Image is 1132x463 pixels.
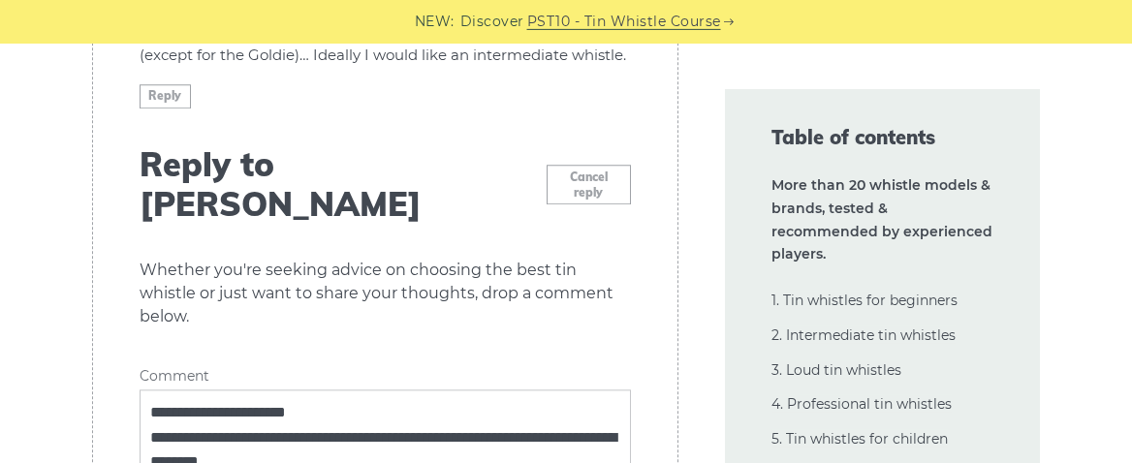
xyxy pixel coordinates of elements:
[547,165,631,204] a: Cancel reply
[771,361,901,379] a: 3. Loud tin whistles
[771,326,956,344] a: 2. Intermediate tin whistles
[140,145,631,236] span: Reply to [PERSON_NAME]
[415,11,455,33] span: NEW:
[771,292,958,309] a: 1. Tin whistles for beginners
[460,11,524,33] span: Discover
[140,84,191,108] a: Reply to Camille Lefèvre
[527,11,721,33] a: PST10 - Tin Whistle Course
[140,259,631,328] p: Whether you're seeking advice on choosing the best tin whistle or just want to share your thought...
[771,430,948,448] a: 5. Tin whistles for children
[771,395,952,413] a: 4. Professional tin whistles
[140,368,631,385] label: Comment
[771,124,993,151] span: Table of contents
[771,176,992,262] strong: More than 20 whistle models & brands, tested & recommended by experienced players.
